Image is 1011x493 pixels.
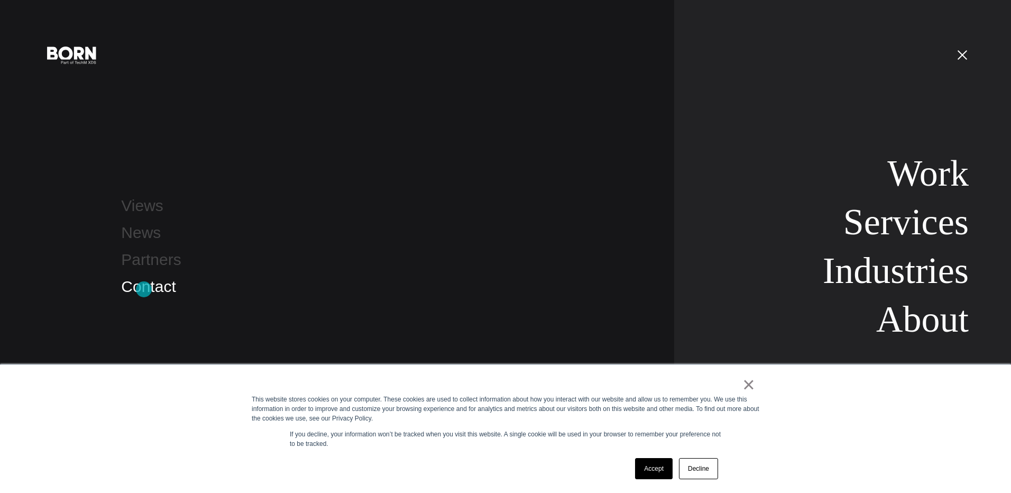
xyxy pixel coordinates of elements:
a: Partners [121,251,181,268]
a: Contact [121,278,176,295]
a: News [121,224,161,241]
p: If you decline, your information won’t be tracked when you visit this website. A single cookie wi... [290,430,721,449]
a: × [742,380,755,389]
div: This website stores cookies on your computer. These cookies are used to collect information about... [252,395,759,423]
a: Work [887,153,969,194]
a: Services [843,202,969,242]
button: Open [950,43,975,66]
a: Decline [679,458,718,479]
a: Views [121,197,163,214]
a: Industries [823,250,969,291]
a: Accept [635,458,673,479]
a: About [876,299,969,340]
